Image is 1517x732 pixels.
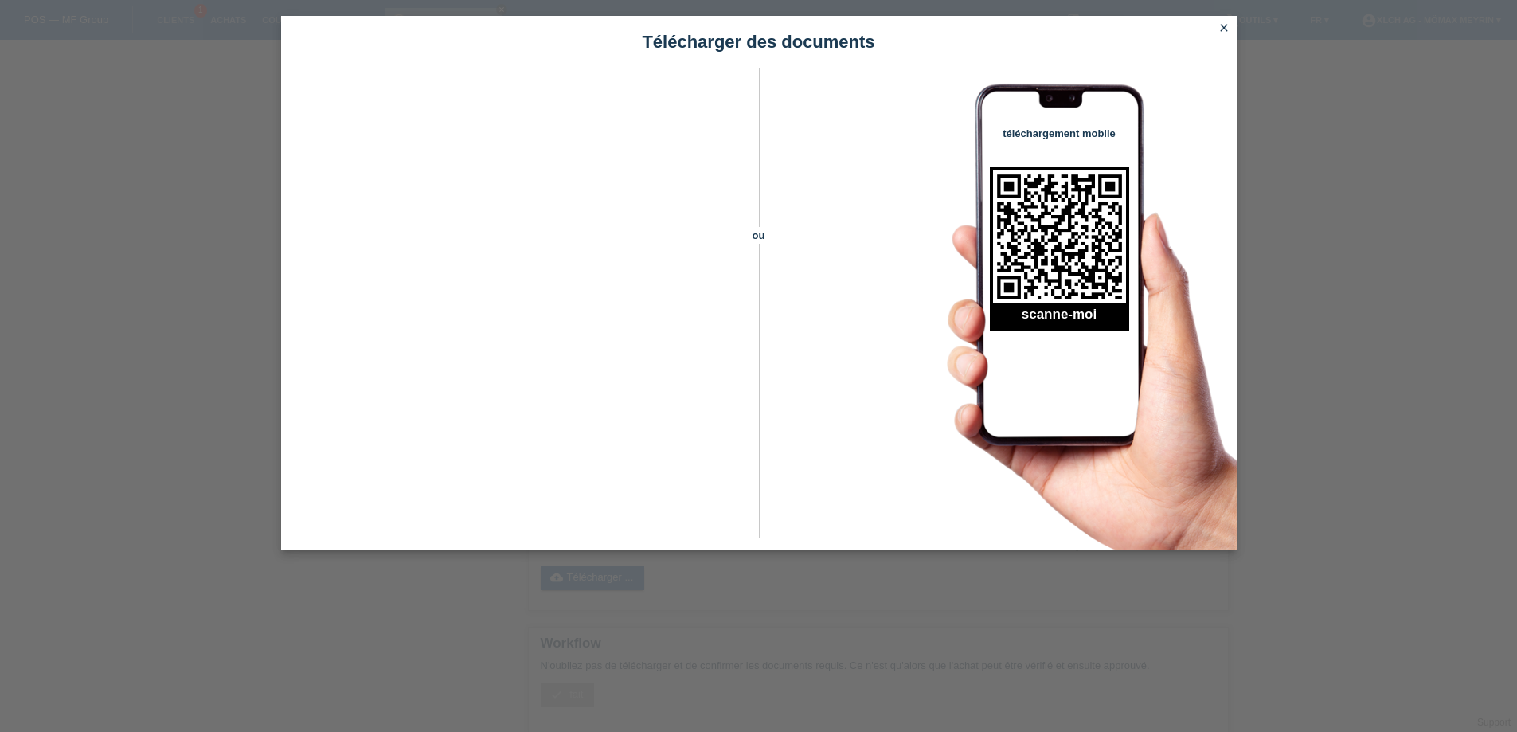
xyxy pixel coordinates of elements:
h2: scanne-moi [990,307,1129,331]
h1: Télécharger des documents [281,32,1237,52]
a: close [1214,20,1234,38]
span: ou [731,227,787,244]
h4: téléchargement mobile [990,127,1129,139]
iframe: Upload [305,108,731,506]
i: close [1218,22,1230,34]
